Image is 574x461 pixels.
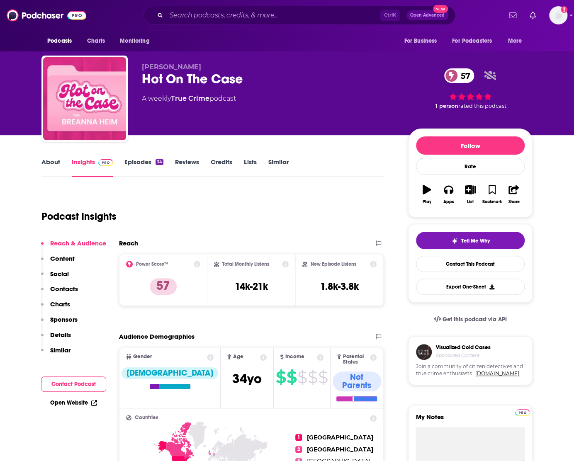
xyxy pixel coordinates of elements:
[307,446,373,453] span: [GEOGRAPHIC_DATA]
[136,261,168,267] h2: Power Score™
[320,280,359,293] h3: 1.8k-3.8k
[50,399,97,406] a: Open Website
[416,256,525,272] a: Contact This Podcast
[561,6,567,13] svg: Add a profile image
[41,376,106,392] button: Contact Podcast
[503,180,525,209] button: Share
[460,180,481,209] button: List
[41,285,78,300] button: Contacts
[451,238,458,244] img: tell me why sparkle
[404,35,437,47] span: For Business
[119,239,138,247] h2: Reach
[502,33,533,49] button: open menu
[122,367,218,379] div: [DEMOGRAPHIC_DATA]
[41,255,75,270] button: Content
[423,199,431,204] div: Play
[443,316,507,323] span: Get this podcast via API
[398,33,447,49] button: open menu
[41,158,60,177] a: About
[50,255,75,262] p: Content
[435,103,458,109] span: 1 person
[482,199,502,204] div: Bookmark
[142,63,201,71] span: [PERSON_NAME]
[133,354,152,359] span: Gender
[443,199,454,204] div: Apps
[41,346,71,362] button: Similar
[458,103,506,109] span: rated this podcast
[452,68,474,83] span: 57
[444,68,474,83] a: 57
[416,232,525,249] button: tell me why sparkleTell Me Why
[124,158,163,177] a: Episodes34
[308,371,317,384] span: $
[50,239,106,247] p: Reach & Audience
[380,10,400,21] span: Ctrl K
[43,57,126,140] img: Hot On The Case
[416,279,525,295] button: Export One-Sheet
[307,434,373,441] span: [GEOGRAPHIC_DATA]
[447,33,504,49] button: open menu
[410,13,445,17] span: Open Advanced
[41,315,78,331] button: Sponsors
[416,344,432,360] img: coldCase.18b32719.png
[41,270,69,285] button: Social
[481,180,503,209] button: Bookmark
[506,8,520,22] a: Show notifications dropdown
[508,35,522,47] span: More
[416,158,525,175] div: Rate
[333,371,381,391] div: Not Parents
[211,158,232,177] a: Credits
[50,315,78,323] p: Sponsors
[427,309,513,330] a: Get this podcast via API
[416,413,525,427] label: My Notes
[416,136,525,155] button: Follow
[47,35,72,47] span: Podcasts
[41,331,71,346] button: Details
[41,300,70,315] button: Charts
[150,278,177,295] p: 57
[416,363,525,377] span: Join a community of citizen detectives and true crime enthusiasts.
[233,354,243,359] span: Age
[433,5,448,13] span: New
[175,158,199,177] a: Reviews
[549,6,567,24] img: User Profile
[142,94,236,104] div: A weekly podcast
[318,371,328,384] span: $
[467,199,474,204] div: List
[166,9,380,22] input: Search podcasts, credits, & more...
[408,336,533,405] a: Visualized Cold CasesSponsored ContentJoin a community of citizen detectives and true crime enthu...
[452,35,492,47] span: For Podcasters
[82,33,110,49] a: Charts
[135,415,158,420] span: Countries
[276,371,286,384] span: $
[98,159,113,166] img: Podchaser Pro
[114,33,160,49] button: open menu
[508,199,519,204] div: Share
[7,7,86,23] img: Podchaser - Follow, Share and Rate Podcasts
[171,95,209,102] a: True Crime
[235,280,268,293] h3: 14k-21k
[143,6,455,25] div: Search podcasts, credits, & more...
[50,346,71,354] p: Similar
[408,63,533,114] div: 57 1 personrated this podcast
[549,6,567,24] button: Show profile menu
[156,159,163,165] div: 34
[50,331,71,339] p: Details
[438,180,459,209] button: Apps
[50,285,78,293] p: Contacts
[50,300,70,308] p: Charts
[526,8,539,22] a: Show notifications dropdown
[406,10,448,20] button: Open AdvancedNew
[87,35,105,47] span: Charts
[244,158,256,177] a: Lists
[268,158,288,177] a: Similar
[41,239,106,255] button: Reach & Audience
[549,6,567,24] span: Logged in as evankrask
[119,332,195,340] h2: Audience Demographics
[41,210,117,223] h1: Podcast Insights
[515,409,530,416] img: Podchaser Pro
[232,371,262,387] span: 34 yo
[41,33,83,49] button: open menu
